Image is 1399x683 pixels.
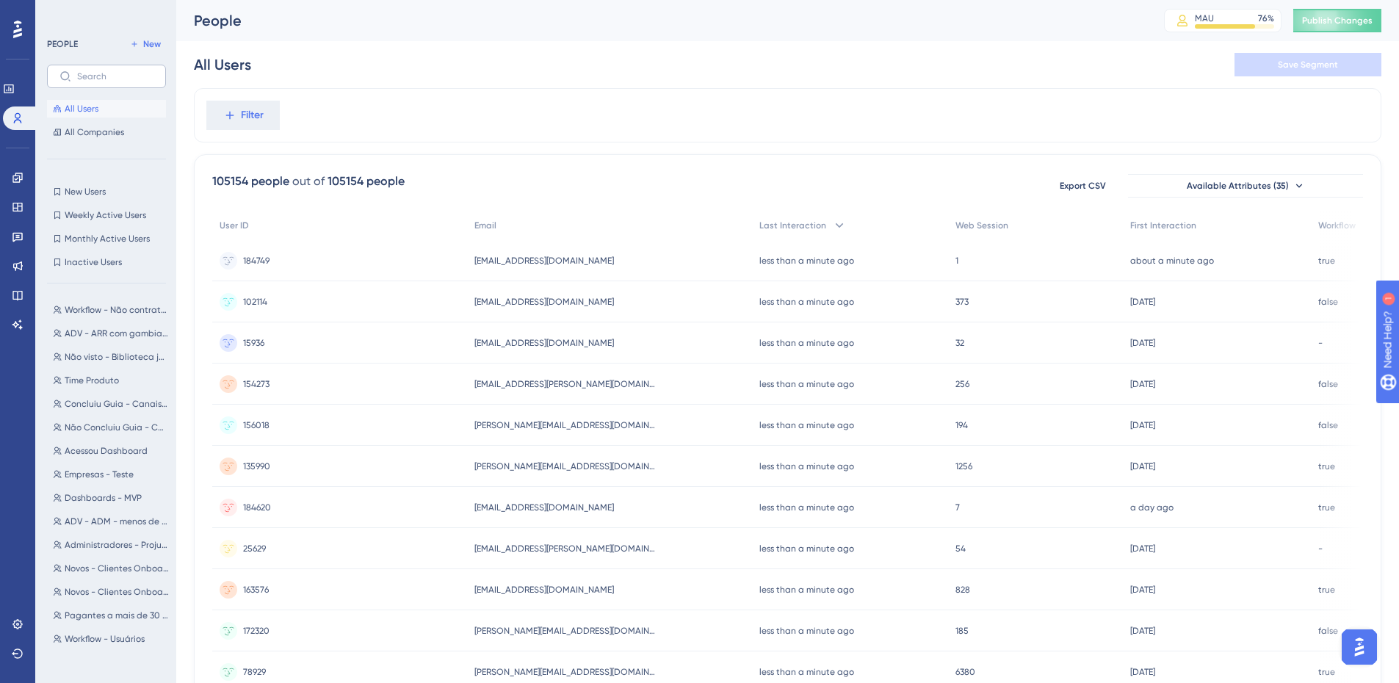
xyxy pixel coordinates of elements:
div: 76 % [1258,12,1274,24]
button: Não visto - Biblioteca jurídica [47,348,175,366]
span: 163576 [243,584,269,596]
span: [PERSON_NAME][EMAIL_ADDRESS][DOMAIN_NAME] [474,666,658,678]
button: Concluiu Guia - Canais de Integração [47,395,175,413]
span: Novos - Clientes Onboarding usuários [65,563,169,574]
span: New [143,38,161,50]
div: out of [292,173,325,190]
time: less than a minute ago [759,543,854,554]
span: ADV - ADM - menos de 20 Procs [65,516,169,527]
time: less than a minute ago [759,667,854,677]
span: false [1318,419,1338,431]
span: 184749 [243,255,270,267]
span: true [1318,502,1335,513]
button: Weekly Active Users [47,206,166,224]
span: Não Concluiu Guia - Canais de Integração [65,422,169,433]
span: Não visto - Biblioteca jurídica [65,351,169,363]
span: Export CSV [1060,180,1106,192]
span: [EMAIL_ADDRESS][DOMAIN_NAME] [474,296,614,308]
span: false [1318,378,1338,390]
span: 256 [955,378,969,390]
span: Save Segment [1278,59,1338,71]
button: Não Concluiu Guia - Canais de Integração [47,419,175,436]
button: Empresas - Teste [47,466,175,483]
span: All Companies [65,126,124,138]
time: [DATE] [1130,420,1155,430]
span: Workflow - Usuários [65,633,145,645]
span: 1 [955,255,958,267]
span: 194 [955,419,968,431]
button: Dashboards - MVP [47,489,175,507]
span: Workflow [1318,220,1356,231]
span: Weekly Active Users [65,209,146,221]
span: 78929 [243,666,266,678]
button: ADV - ADM - menos de 20 Procs [47,513,175,530]
span: Concluiu Guia - Canais de Integração [65,398,169,410]
span: Pagantes a mais de 30 dias (MKT) [65,610,169,621]
span: [EMAIL_ADDRESS][DOMAIN_NAME] [474,337,614,349]
span: First Interaction [1130,220,1196,231]
span: [EMAIL_ADDRESS][DOMAIN_NAME] [474,255,614,267]
span: true [1318,255,1335,267]
span: - [1318,543,1323,554]
div: 105154 people [212,173,289,190]
span: 6380 [955,666,975,678]
button: Workflow - Usuários [47,630,175,648]
button: Workflow - Não contratou [47,301,175,319]
span: Workflow - Não contratou [65,304,169,316]
time: [DATE] [1130,297,1155,307]
time: [DATE] [1130,338,1155,348]
time: less than a minute ago [759,338,854,348]
span: Email [474,220,496,231]
span: true [1318,666,1335,678]
time: less than a minute ago [759,379,854,389]
button: ADV - ARR com gambiarra nos planos de contas [47,325,175,342]
span: [PERSON_NAME][EMAIL_ADDRESS][DOMAIN_NAME] [474,419,658,431]
button: Novos - Clientes Onboarding admin [47,583,175,601]
time: less than a minute ago [759,502,854,513]
time: less than a minute ago [759,420,854,430]
span: [PERSON_NAME][EMAIL_ADDRESS][DOMAIN_NAME] [474,460,658,472]
button: All Companies [47,123,166,141]
span: Monthly Active Users [65,233,150,245]
span: false [1318,296,1338,308]
span: 154273 [243,378,270,390]
time: [DATE] [1130,543,1155,554]
span: 7 [955,502,960,513]
input: Search [77,71,153,82]
span: 185 [955,625,969,637]
span: 102114 [243,296,267,308]
span: 828 [955,584,970,596]
span: true [1318,460,1335,472]
span: [EMAIL_ADDRESS][DOMAIN_NAME] [474,502,614,513]
span: Acessou Dashboard [65,445,148,457]
button: Acessou Dashboard [47,442,175,460]
div: People [194,10,1127,31]
button: Export CSV [1046,174,1119,198]
button: Pagantes a mais de 30 dias (MKT) [47,607,175,624]
div: MAU [1195,12,1214,24]
span: - [1318,337,1323,349]
div: 1 [102,7,106,19]
time: [DATE] [1130,626,1155,636]
span: 135990 [243,460,270,472]
span: Empresas - Teste [65,469,134,480]
span: 156018 [243,419,270,431]
time: less than a minute ago [759,256,854,266]
span: Filter [241,106,264,124]
button: Inactive Users [47,253,166,271]
span: 1256 [955,460,972,472]
span: Time Produto [65,375,119,386]
span: [PERSON_NAME][EMAIL_ADDRESS][DOMAIN_NAME] [474,625,658,637]
div: All Users [194,54,251,75]
span: Web Session [955,220,1008,231]
span: [EMAIL_ADDRESS][PERSON_NAME][DOMAIN_NAME] [474,543,658,554]
time: less than a minute ago [759,626,854,636]
span: 54 [955,543,966,554]
time: less than a minute ago [759,461,854,471]
span: 184620 [243,502,271,513]
span: User ID [220,220,249,231]
span: Dashboards - MVP [65,492,142,504]
time: about a minute ago [1130,256,1214,266]
button: New [125,35,166,53]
